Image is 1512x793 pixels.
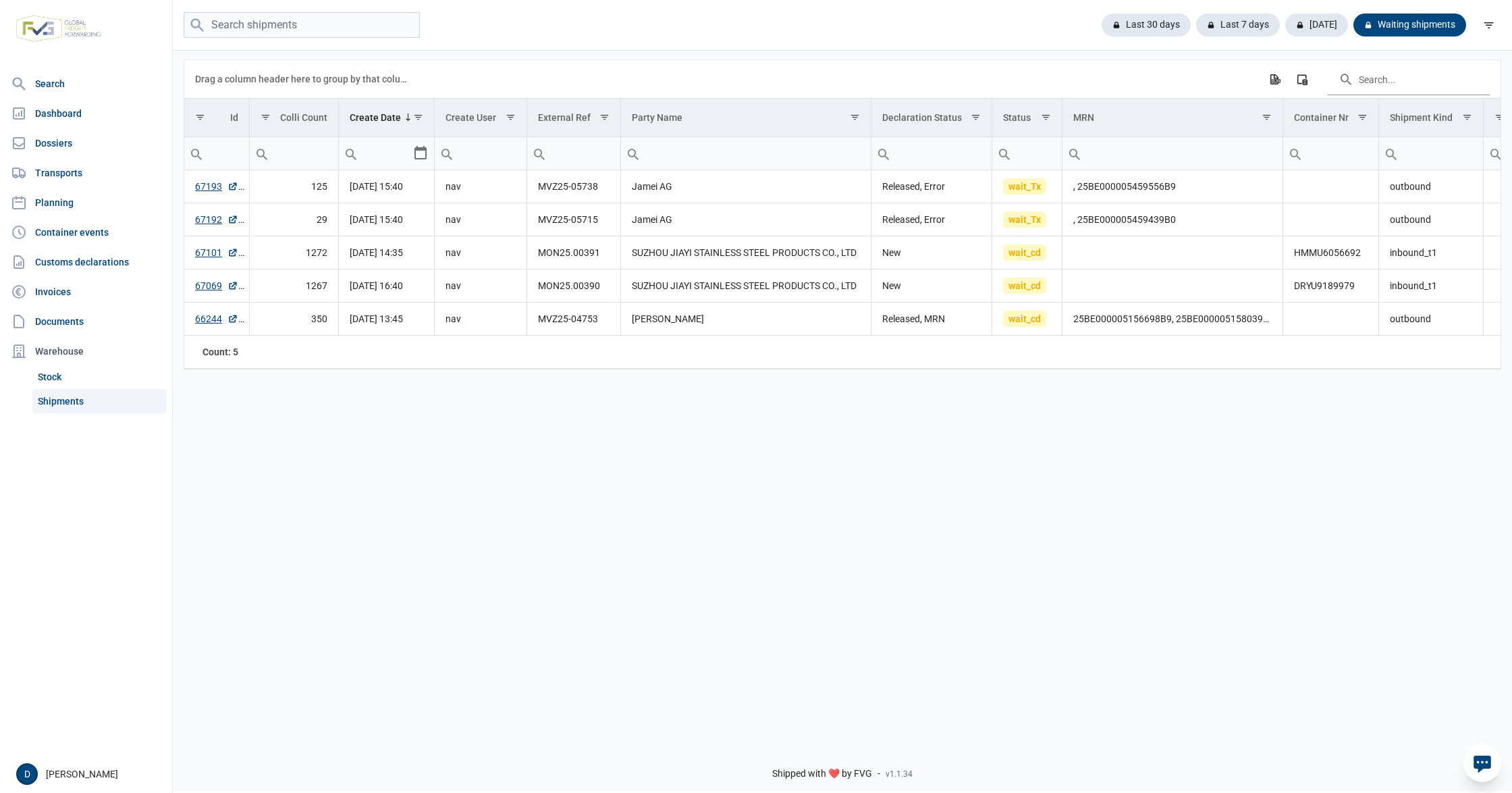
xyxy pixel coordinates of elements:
td: Filter cell [1062,137,1282,170]
div: Search box [621,137,645,170]
td: outbound [1379,303,1484,336]
span: Show filter options for column 'Net Weight' [1494,112,1505,122]
div: Drag a column header here to group by that column [195,68,412,90]
td: Released, Error [871,203,992,236]
span: [DATE] 13:45 [350,313,403,324]
input: Filter cell [339,137,412,170]
td: outbound [1379,203,1484,236]
div: Create Date [350,112,401,123]
td: nav [435,270,527,303]
img: FVG - Global freight forwarding [11,10,107,47]
span: Show filter options for column 'Container Nr' [1357,112,1368,122]
div: Party Name [632,112,682,123]
span: [DATE] 15:40 [350,214,403,225]
a: 66244 [195,312,238,326]
td: Released, Error [871,170,992,203]
span: Show filter options for column 'Shipment Kind' [1462,112,1472,122]
td: Column MRN [1062,99,1282,137]
div: Id [230,112,238,123]
div: Search box [1379,137,1403,170]
a: Dashboard [5,100,167,127]
div: Colli Count [280,112,327,123]
td: Filter cell [1379,137,1484,170]
td: 25BE000005156698B9, 25BE000005158039B4 [1062,303,1282,336]
div: Data grid toolbar [195,60,1490,98]
a: Dossiers [5,130,167,157]
td: 350 [249,303,338,336]
div: filter [1477,13,1501,37]
input: Filter cell [250,137,338,170]
a: Shipments [32,389,167,413]
td: inbound_t1 [1379,270,1484,303]
input: Filter cell [1379,137,1483,170]
div: Search box [184,137,209,170]
span: wait_cd [1003,245,1046,261]
td: HMMU6056692 [1282,236,1379,270]
input: Search shipments [184,12,420,39]
input: Filter cell [435,137,526,170]
div: [DATE] [1285,14,1348,36]
span: [DATE] 15:40 [350,181,403,192]
td: MON25.00391 [527,236,621,270]
span: Shipped with ❤️ by FVG [772,768,872,780]
a: Container events [5,219,167,246]
td: Filter cell [338,137,434,170]
div: Create User [446,112,496,123]
td: Column Id [184,99,249,137]
div: Search box [992,137,1017,170]
div: Search box [527,137,551,170]
td: nav [435,203,527,236]
div: Waiting shipments [1353,14,1466,36]
td: , 25BE000005459556B9 [1062,170,1282,203]
a: 67193 [195,180,238,193]
a: Invoices [5,278,167,305]
td: Column Create Date [338,99,434,137]
div: Search box [339,137,363,170]
input: Filter cell [621,137,871,170]
td: Jamei AG [621,203,871,236]
div: External Ref [538,112,591,123]
div: MRN [1073,112,1094,123]
td: Filter cell [871,137,992,170]
td: outbound [1379,170,1484,203]
span: [DATE] 14:35 [350,247,403,258]
td: DRYU9189979 [1282,270,1379,303]
a: Search [5,70,167,97]
div: Data grid with 5 rows and 18 columns [184,60,1501,369]
span: v1.1.34 [886,769,913,779]
div: Column Chooser [1290,67,1314,91]
div: Declaration Status [882,112,962,123]
td: Column Container Nr [1282,99,1379,137]
div: Status [1003,112,1031,123]
div: Search box [1062,137,1087,170]
a: Stock [32,365,167,389]
input: Filter cell [992,137,1062,170]
td: New [871,270,992,303]
span: - [878,768,880,780]
td: Filter cell [527,137,621,170]
input: Search in the data grid [1328,63,1490,95]
a: Planning [5,189,167,216]
span: Show filter options for column 'Status' [1041,112,1051,122]
td: MVZ25-05715 [527,203,621,236]
div: Last 7 days [1196,14,1280,36]
div: Export all data to Excel [1262,67,1287,91]
td: nav [435,170,527,203]
span: Show filter options for column 'Declaration Status' [971,112,981,122]
span: Show filter options for column 'Create Date' [413,112,423,122]
a: 67069 [195,279,238,292]
span: wait_cd [1003,278,1046,294]
div: [PERSON_NAME] [16,763,164,785]
td: Filter cell [249,137,338,170]
span: wait_Tx [1003,178,1046,195]
td: inbound_t1 [1379,236,1484,270]
div: Shipment Kind [1390,112,1453,123]
td: Jamei AG [621,170,871,203]
div: Search box [1283,137,1307,170]
td: MVZ25-04753 [527,303,621,336]
div: Search box [250,137,274,170]
div: Last 30 days [1102,14,1191,36]
input: Filter cell [184,137,249,170]
td: , 25BE000005459439B0 [1062,203,1282,236]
